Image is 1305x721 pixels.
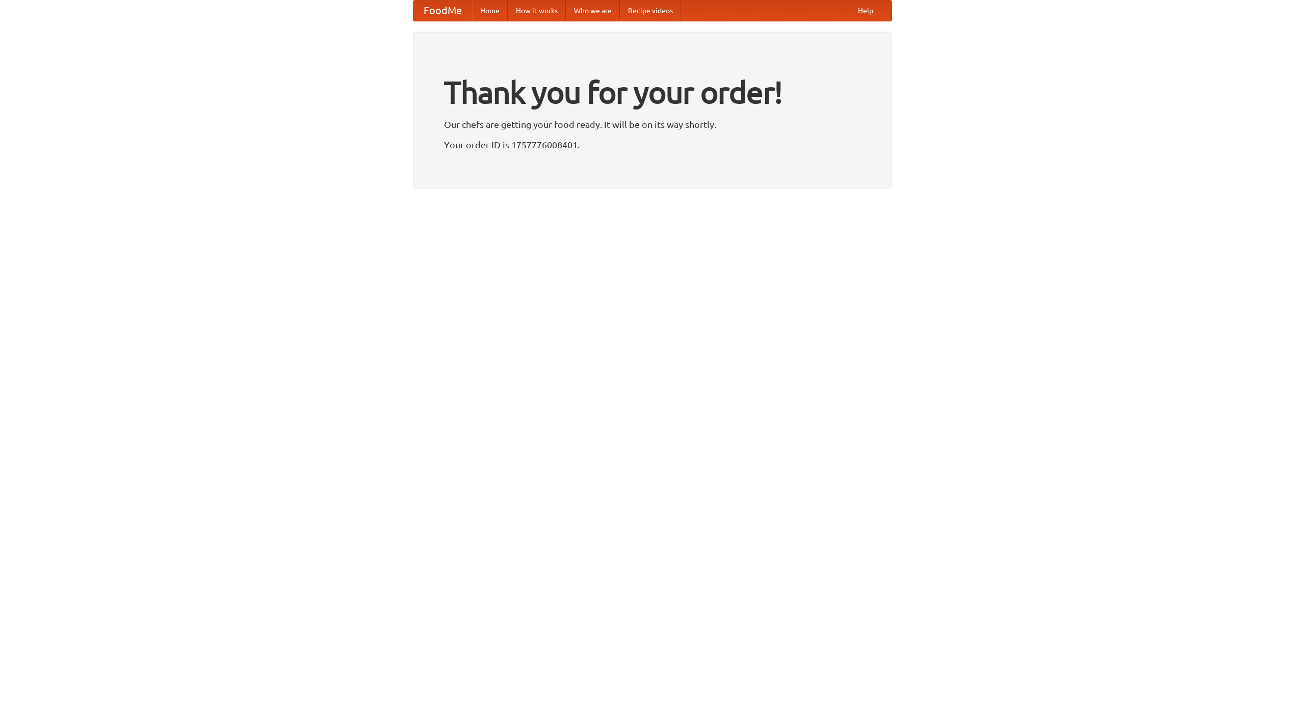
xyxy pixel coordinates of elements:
a: Recipe videos [620,1,681,21]
p: Our chefs are getting your food ready. It will be on its way shortly. [444,117,861,132]
a: Help [850,1,881,21]
a: How it works [508,1,566,21]
a: Home [472,1,508,21]
h1: Thank you for your order! [444,68,861,117]
a: FoodMe [413,1,472,21]
p: Your order ID is 1757776008401. [444,137,861,152]
a: Who we are [566,1,620,21]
